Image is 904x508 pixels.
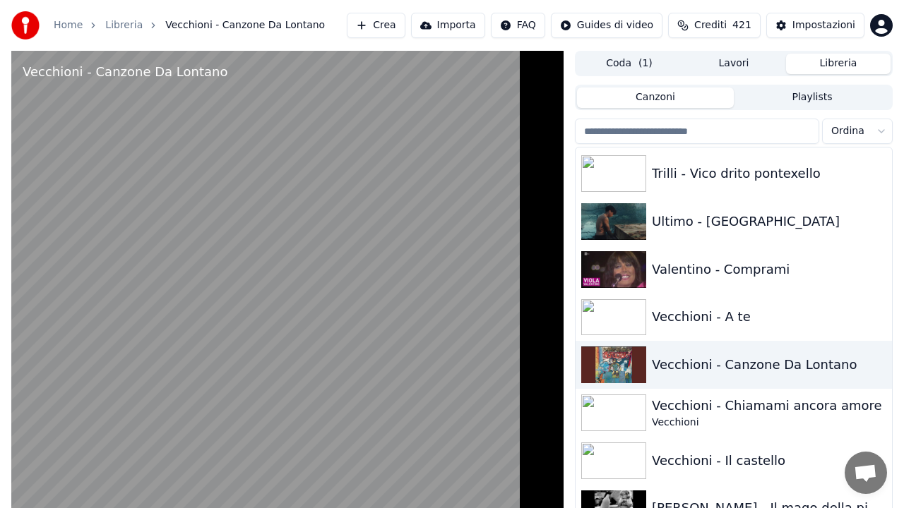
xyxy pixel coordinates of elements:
[411,13,485,38] button: Importa
[577,54,682,74] button: Coda
[652,307,886,327] div: Vecchioni - A te
[491,13,545,38] button: FAQ
[652,164,886,183] div: Trilli - Vico drito pontexello
[54,18,83,32] a: Home
[694,18,727,32] span: Crediti
[652,355,886,375] div: Vecchioni - Canzone Da Lontano
[766,13,864,38] button: Impostazioni
[347,13,405,38] button: Crea
[792,18,855,32] div: Impostazioni
[652,212,886,231] div: Ultimo - [GEOGRAPHIC_DATA]
[54,18,325,32] nav: breadcrumb
[551,13,662,38] button: Guides di video
[11,11,40,40] img: youka
[23,62,227,82] div: Vecchioni - Canzone Da Lontano
[577,87,734,108] button: Canzoni
[732,18,751,32] span: 421
[652,451,886,471] div: Vecchioni - Il castello
[165,18,325,32] span: Vecchioni - Canzone Da Lontano
[668,13,761,38] button: Crediti421
[652,416,886,430] div: Vecchioni
[652,260,886,279] div: Valentino - Comprami
[845,452,887,494] div: Aprire la chat
[682,54,786,74] button: Lavori
[734,87,891,108] button: Playlists
[638,56,653,71] span: ( 1 )
[831,124,864,138] span: Ordina
[652,396,886,416] div: Vecchioni - Chiamami ancora amore
[105,18,143,32] a: Libreria
[786,54,891,74] button: Libreria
